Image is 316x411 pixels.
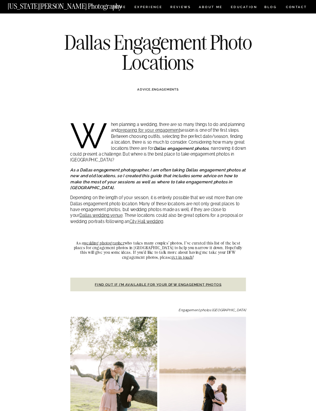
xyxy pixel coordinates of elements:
[95,282,222,286] a: Find out if I’m available for your DFW engagement photos
[62,32,254,72] h1: Dallas Engagement Photo Locations
[134,5,162,10] a: Experience
[286,4,308,10] a: CONTACT
[199,5,223,10] a: ABOUT ME
[129,219,163,224] a: City Hall wedding
[79,213,122,218] a: Dallas wedding venue
[70,122,246,163] p: When planning a wedding, there are so many things to do and planning and session is one of the fi...
[170,5,190,10] a: REVIEWS
[264,5,277,10] a: BLOG
[8,3,140,7] a: [US_STATE][PERSON_NAME] Photography
[178,308,246,312] em: Engagement photos [GEOGRAPHIC_DATA]
[84,240,124,246] a: wedding photographer
[112,5,127,10] a: HOME
[152,88,179,92] a: ENGAGEMENTS
[81,87,235,92] h3: ,
[137,88,150,92] a: ADVICE
[70,168,245,190] em: As a Dallas engagement photographer, I am often taking Dallas engagement photos at new and old lo...
[154,146,209,151] strong: Dallas engagement photos
[230,5,258,10] a: EDUCATION
[118,128,180,133] a: preparing for your engagement
[70,241,246,260] h2: As a who takes many couples’ photos, I’ve curated this list of the best places for engagement pho...
[70,195,246,225] p: Depending on the length of your session, it is entirely possible that we visit more than one Dall...
[171,255,193,260] a: get in touch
